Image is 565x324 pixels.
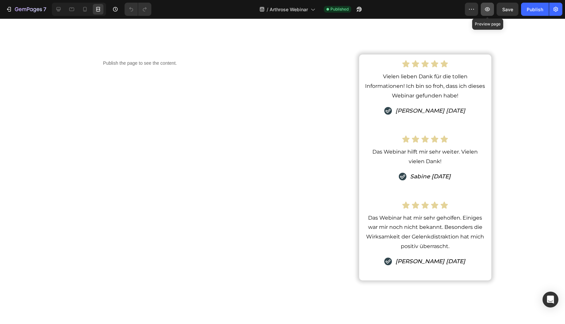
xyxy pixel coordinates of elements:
[330,6,349,12] span: Published
[3,3,49,16] button: 7
[543,292,558,307] div: Open Intercom Messenger
[267,6,268,13] span: /
[395,87,465,97] p: [PERSON_NAME] [DATE]
[521,3,549,16] button: Publish
[395,239,465,246] i: [PERSON_NAME] [DATE]
[366,196,484,231] span: Das Webinar hat mir sehr geholfen. Einiges war mir noch nicht bekannt. Besonders die Wirksamkeit ...
[410,155,451,161] i: Sabine [DATE]
[125,3,151,16] div: Undo/Redo
[372,130,478,146] span: Das Webinar hilft mir sehr weiter. Vielen vielen Dank!
[270,6,308,13] span: Arthrose Webinar
[502,7,513,12] span: Save
[527,6,543,13] div: Publish
[43,5,46,13] p: 7
[365,55,485,80] span: Vielen lieben Dank für die tollen Informationen! Ich bin so froh, dass ich dieses Webinar gefunde...
[497,3,518,16] button: Save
